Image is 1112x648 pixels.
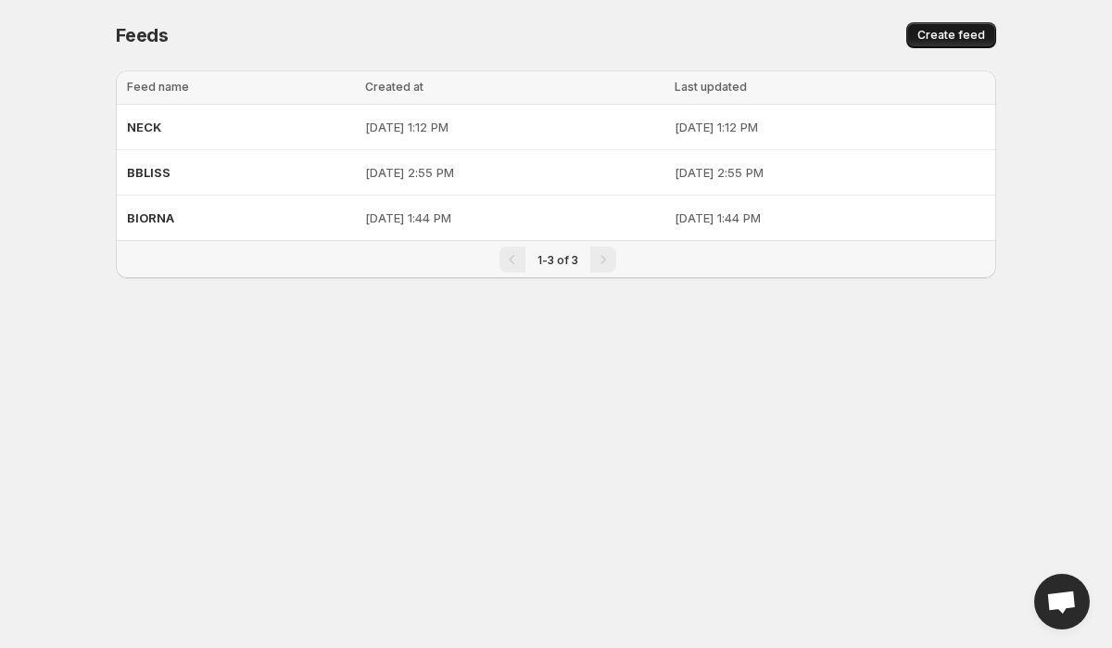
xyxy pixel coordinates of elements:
[1034,574,1090,629] div: Open chat
[537,253,578,267] span: 1-3 of 3
[675,80,747,94] span: Last updated
[127,120,161,134] span: NECK
[675,163,985,182] p: [DATE] 2:55 PM
[365,118,663,136] p: [DATE] 1:12 PM
[906,22,996,48] button: Create feed
[116,24,169,46] span: Feeds
[127,210,174,225] span: BIORNA
[365,209,663,227] p: [DATE] 1:44 PM
[116,240,996,278] nav: Pagination
[675,209,985,227] p: [DATE] 1:44 PM
[127,80,189,94] span: Feed name
[917,28,985,43] span: Create feed
[365,163,663,182] p: [DATE] 2:55 PM
[365,80,423,94] span: Created at
[127,165,171,180] span: BBLISS
[675,118,985,136] p: [DATE] 1:12 PM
